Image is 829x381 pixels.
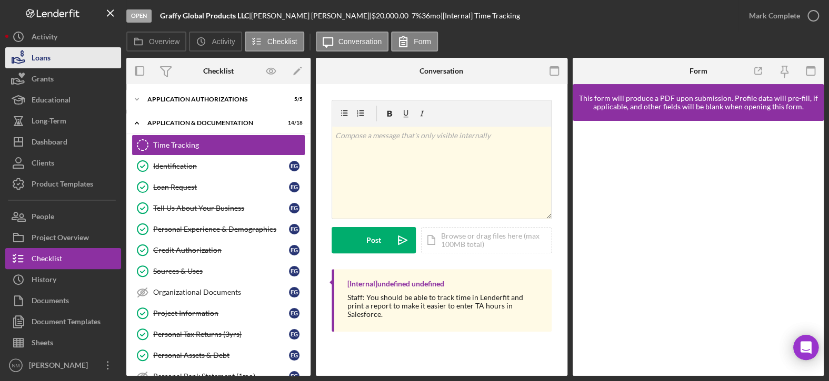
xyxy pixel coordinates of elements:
[153,267,289,275] div: Sources & Uses
[5,311,121,332] button: Document Templates
[153,309,289,317] div: Project Information
[289,203,299,213] div: E G
[289,266,299,276] div: E G
[126,9,152,23] div: Open
[32,227,89,251] div: Project Overview
[5,269,121,290] button: History
[126,32,186,52] button: Overview
[147,120,276,126] div: Application & Documentation
[316,32,389,52] button: Conversation
[153,204,289,212] div: Tell Us About Your Business
[347,280,444,288] div: [Internal] undefined undefined
[149,37,179,46] label: Overview
[793,335,818,360] div: Open Intercom Messenger
[284,120,303,126] div: 14 / 18
[153,141,305,149] div: Time Tracking
[132,135,305,156] a: Time Tracking
[32,332,53,356] div: Sheets
[132,345,305,366] a: Personal Assets & DebtEG
[251,12,372,20] div: [PERSON_NAME] [PERSON_NAME] |
[153,162,289,170] div: Identification
[12,363,20,368] text: NM
[414,37,431,46] label: Form
[132,282,305,303] a: Organizational DocumentsEG
[289,329,299,339] div: E G
[132,156,305,177] a: IdentificationEG
[284,96,303,102] div: 5 / 5
[153,246,289,254] div: Credit Authorization
[5,332,121,353] button: Sheets
[338,37,382,46] label: Conversation
[289,224,299,234] div: E G
[132,303,305,324] a: Project InformationEG
[372,12,412,20] div: $20,000.00
[689,67,707,75] div: Form
[147,96,276,102] div: Application Authorizations
[153,225,289,233] div: Personal Experience & Demographics
[5,248,121,269] button: Checklist
[212,37,235,46] label: Activity
[422,12,441,20] div: 36 mo
[26,355,95,378] div: [PERSON_NAME]
[153,372,289,380] div: Personal Bank Statement (1mo)
[32,248,62,272] div: Checklist
[132,261,305,282] a: Sources & UsesEG
[420,67,463,75] div: Conversation
[160,12,251,20] div: |
[153,288,289,296] div: Organizational Documents
[5,355,121,376] button: NM[PERSON_NAME]
[132,240,305,261] a: Credit AuthorizationEG
[132,324,305,345] a: Personal Tax Returns (3yrs)EG
[738,5,824,26] button: Mark Complete
[203,67,234,75] div: Checklist
[366,227,381,253] div: Post
[289,287,299,297] div: E G
[5,290,121,311] button: Documents
[32,290,69,314] div: Documents
[289,245,299,255] div: E G
[749,5,800,26] div: Mark Complete
[153,330,289,338] div: Personal Tax Returns (3yrs)
[289,161,299,171] div: E G
[289,350,299,361] div: E G
[289,182,299,192] div: E G
[32,269,56,293] div: History
[583,131,815,365] iframe: Lenderfit form
[153,183,289,191] div: Loan Request
[5,227,121,248] button: Project Overview
[245,32,304,52] button: Checklist
[132,177,305,198] a: Loan RequestEG
[332,227,416,253] button: Post
[132,198,305,219] a: Tell Us About Your BusinessEG
[153,351,289,359] div: Personal Assets & Debt
[578,94,819,111] div: This form will produce a PDF upon submission. Profile data will pre-fill, if applicable, and othe...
